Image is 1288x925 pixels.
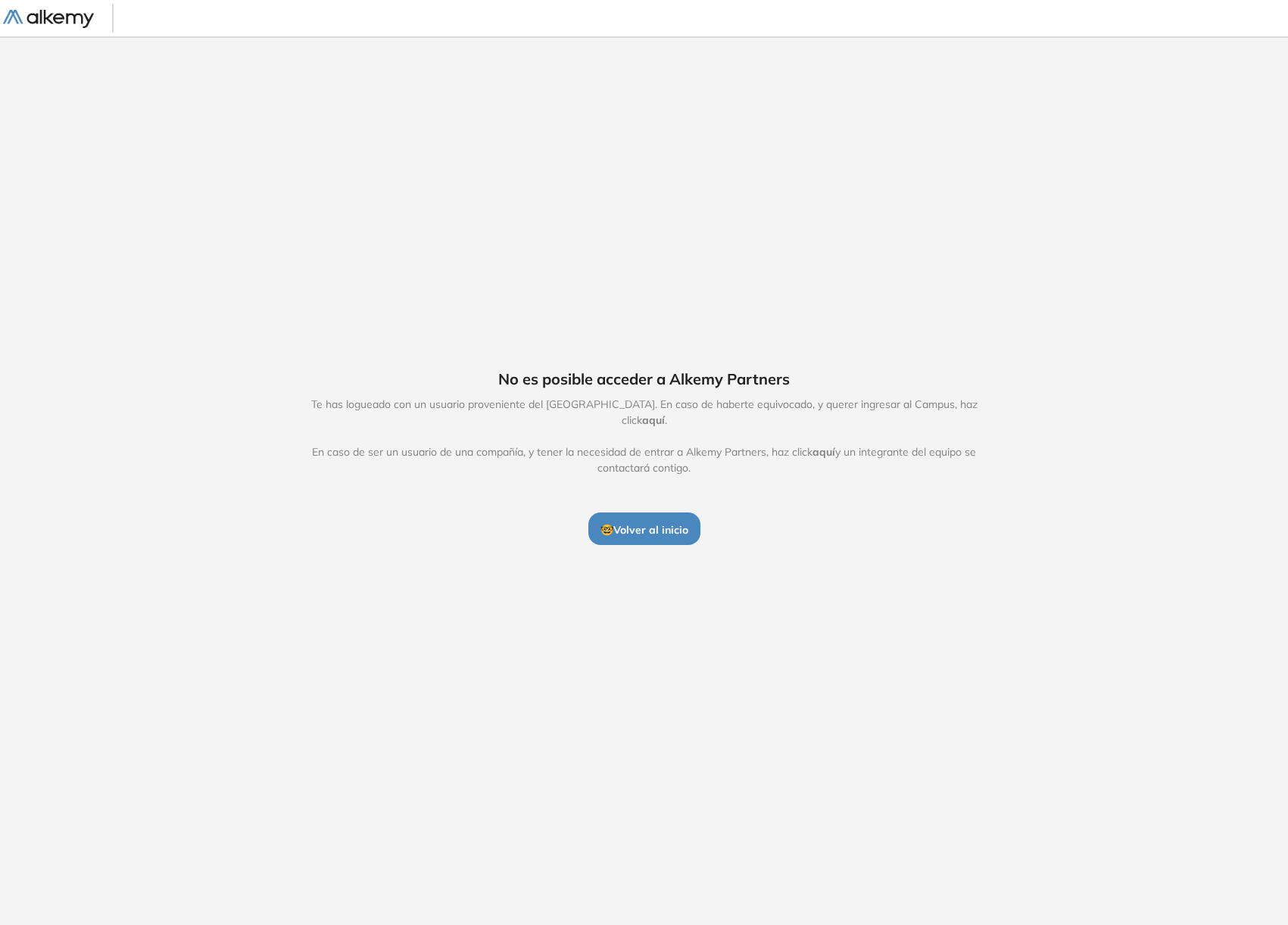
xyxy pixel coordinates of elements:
[642,413,665,427] span: aquí
[588,512,700,544] button: 🤓Volver al inicio
[812,445,835,459] span: aquí
[3,10,94,29] img: Logo
[498,368,790,391] span: No es posible acceder a Alkemy Partners
[600,523,688,537] span: 🤓 Volver al inicio
[295,397,993,476] span: Te has logueado con un usuario proveniente del [GEOGRAPHIC_DATA]. En caso de haberte equivocado, ...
